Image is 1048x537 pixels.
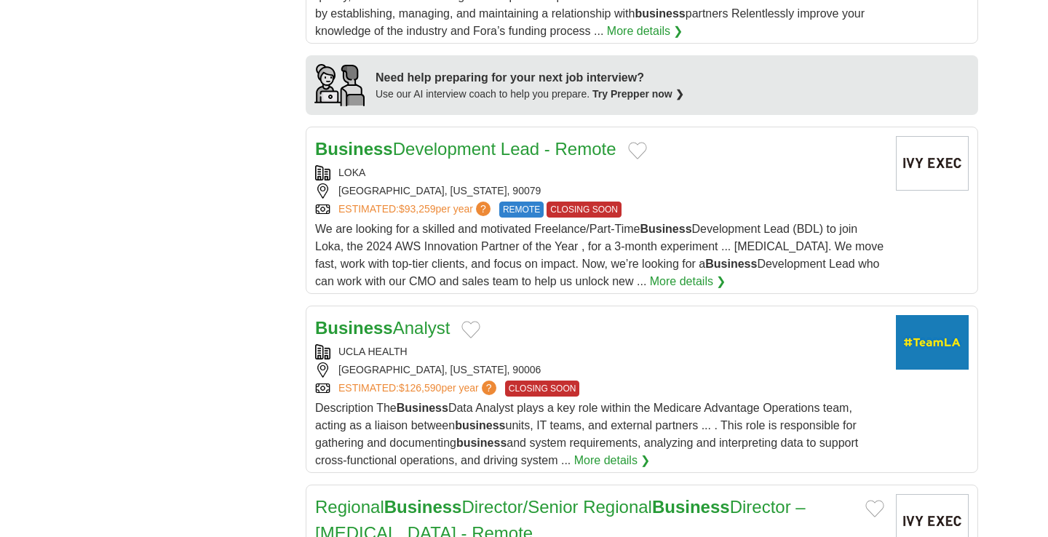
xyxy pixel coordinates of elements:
[635,7,685,20] strong: business
[607,23,683,40] a: More details ❯
[384,497,462,517] strong: Business
[650,273,726,290] a: More details ❯
[461,321,480,338] button: Add to favorite jobs
[376,69,684,87] div: Need help preparing for your next job interview?
[705,258,757,270] strong: Business
[865,500,884,517] button: Add to favorite jobs
[338,381,499,397] a: ESTIMATED:$126,590per year?
[574,452,651,469] a: More details ❯
[896,136,969,191] img: Company logo
[397,402,448,414] strong: Business
[338,346,408,357] a: UCLA HEALTH
[640,223,691,235] strong: Business
[338,202,493,218] a: ESTIMATED:$93,259per year?
[315,402,858,466] span: Description The Data Analyst plays a key role within the Medicare Advantage Operations team, acti...
[499,202,544,218] span: REMOTE
[399,382,441,394] span: $126,590
[455,419,505,431] strong: business
[896,315,969,370] img: UCLA Health logo
[315,139,393,159] strong: Business
[315,139,616,159] a: BusinessDevelopment Lead - Remote
[482,381,496,395] span: ?
[547,202,622,218] span: CLOSING SOON
[399,203,436,215] span: $93,259
[315,362,884,378] div: [GEOGRAPHIC_DATA], [US_STATE], 90006
[315,318,450,338] a: BusinessAnalyst
[476,202,491,216] span: ?
[628,142,647,159] button: Add to favorite jobs
[505,381,580,397] span: CLOSING SOON
[456,437,507,449] strong: business
[652,497,730,517] strong: Business
[315,223,884,287] span: We are looking for a skilled and motivated Freelance/Part-Time Development Lead (BDL) to join Lok...
[315,165,884,180] div: LOKA
[315,318,393,338] strong: Business
[592,88,684,100] a: Try Prepper now ❯
[376,87,684,102] div: Use our AI interview coach to help you prepare.
[315,183,884,199] div: [GEOGRAPHIC_DATA], [US_STATE], 90079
